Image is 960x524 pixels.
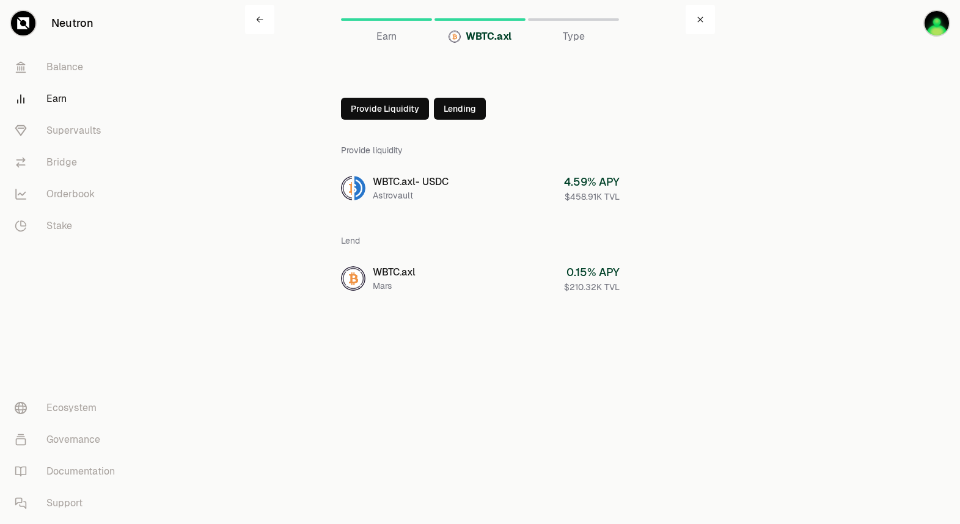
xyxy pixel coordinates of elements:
button: Provide Liquidity [341,98,429,120]
span: Earn [376,29,397,44]
a: Supervaults [5,115,132,147]
a: WBTC.axlUSDCWBTC.axl- USDCAstrovault4.59% APY$458.91K TVL [331,166,629,210]
div: WBTC.axl - USDC [373,175,449,189]
img: WBTC.axl [341,266,365,291]
img: WBTC.axl [449,31,461,43]
span: WBTC.axl [466,29,511,44]
a: WBTC.axlWBTC.axl [434,5,526,34]
div: $210.32K TVL [564,281,620,293]
div: 0.15 % APY [564,264,620,281]
a: Earn [5,83,132,115]
a: Ecosystem [5,392,132,424]
a: Bridge [5,147,132,178]
div: 4.59 % APY [564,173,620,191]
a: Earn [341,5,432,34]
div: Astrovault [373,189,449,202]
div: Provide liquidity [341,134,620,166]
a: Orderbook [5,178,132,210]
img: WBTC.axl [341,176,352,200]
a: Support [5,487,132,519]
a: Governance [5,424,132,456]
div: Mars [373,280,416,292]
a: Stake [5,210,132,242]
a: Balance [5,51,132,83]
img: USDC [354,176,365,200]
div: Lend [341,225,620,257]
a: Documentation [5,456,132,487]
a: WBTC.axlWBTC.axlMars0.15% APY$210.32K TVL [331,257,629,300]
span: Type [563,29,585,44]
div: $458.91K TVL [564,191,620,203]
div: WBTC.axl [373,265,416,280]
img: Blue Ledger [925,11,949,35]
button: Lending [434,98,486,120]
